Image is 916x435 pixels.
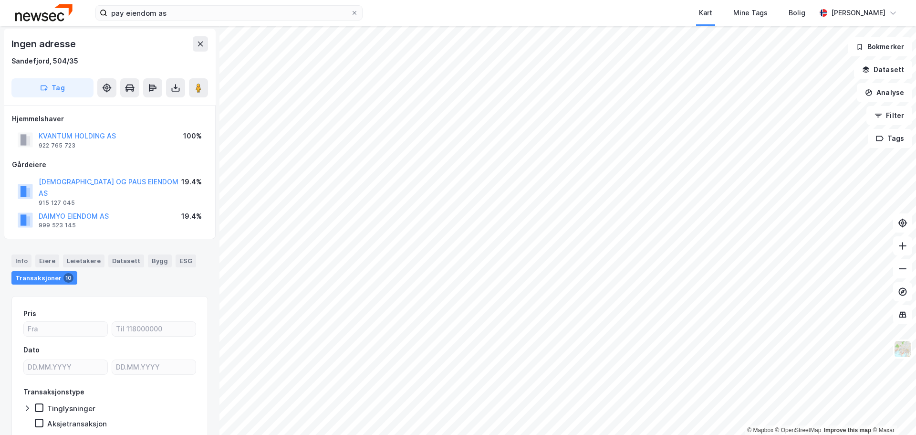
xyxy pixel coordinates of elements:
[11,78,94,97] button: Tag
[868,129,912,148] button: Tags
[35,255,59,267] div: Eiere
[894,340,912,358] img: Z
[23,386,84,398] div: Transaksjonstype
[63,255,104,267] div: Leietakere
[15,4,73,21] img: newsec-logo.f6e21ccffca1b3a03d2d.png
[39,199,75,207] div: 915 127 045
[11,271,77,285] div: Transaksjoner
[23,344,40,356] div: Dato
[24,360,107,374] input: DD.MM.YYYY
[775,427,822,434] a: OpenStreetMap
[12,159,208,170] div: Gårdeiere
[183,130,202,142] div: 100%
[11,255,31,267] div: Info
[831,7,885,19] div: [PERSON_NAME]
[63,273,73,283] div: 10
[11,36,77,52] div: Ingen adresse
[733,7,768,19] div: Mine Tags
[699,7,712,19] div: Kart
[39,222,76,229] div: 999 523 145
[868,389,916,435] iframe: Chat Widget
[47,419,107,428] div: Aksjetransaksjon
[39,142,75,149] div: 922 765 723
[148,255,172,267] div: Bygg
[848,37,912,56] button: Bokmerker
[11,55,78,67] div: Sandefjord, 504/35
[24,322,107,336] input: Fra
[112,360,196,374] input: DD.MM.YYYY
[857,83,912,102] button: Analyse
[181,176,202,188] div: 19.4%
[866,106,912,125] button: Filter
[107,6,351,20] input: Søk på adresse, matrikkel, gårdeiere, leietakere eller personer
[854,60,912,79] button: Datasett
[176,255,196,267] div: ESG
[181,211,202,222] div: 19.4%
[47,404,95,413] div: Tinglysninger
[12,113,208,125] div: Hjemmelshaver
[747,427,773,434] a: Mapbox
[789,7,805,19] div: Bolig
[824,427,871,434] a: Improve this map
[112,322,196,336] input: Til 118000000
[23,308,36,319] div: Pris
[108,255,144,267] div: Datasett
